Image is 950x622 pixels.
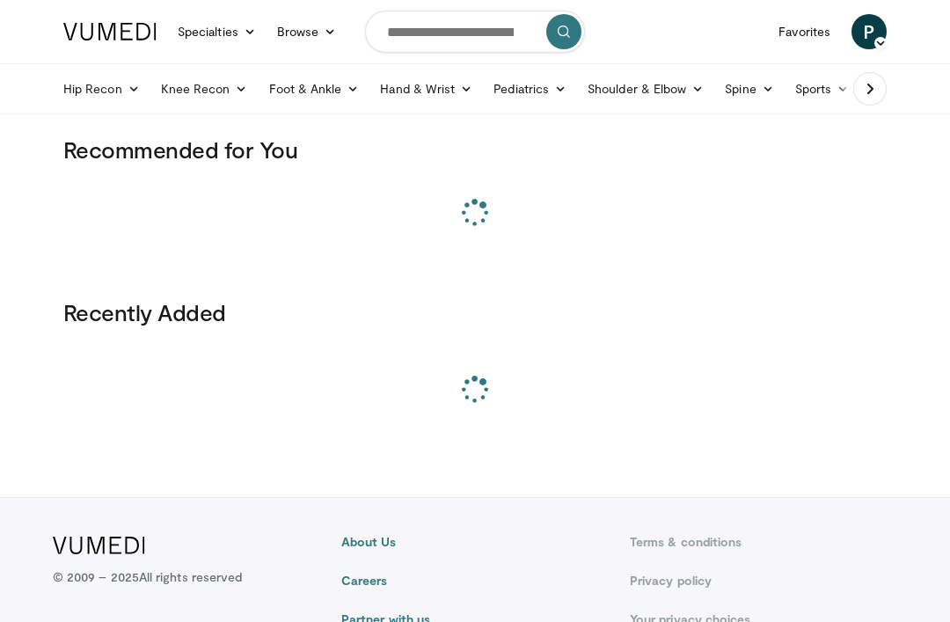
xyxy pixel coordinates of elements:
img: VuMedi Logo [53,537,145,554]
a: Specialties [167,14,267,49]
a: Pediatrics [483,71,577,106]
a: Hand & Wrist [369,71,483,106]
a: P [851,14,887,49]
a: Terms & conditions [630,533,897,551]
a: Knee Recon [150,71,259,106]
p: © 2009 – 2025 [53,568,242,586]
a: Shoulder & Elbow [577,71,714,106]
a: Sports [785,71,860,106]
a: Favorites [768,14,841,49]
a: Foot & Ankle [259,71,370,106]
h3: Recently Added [63,298,887,326]
a: About Us [341,533,609,551]
h3: Recommended for You [63,135,887,164]
a: Privacy policy [630,572,897,589]
a: Hip Recon [53,71,150,106]
a: Browse [267,14,347,49]
img: VuMedi Logo [63,23,157,40]
input: Search topics, interventions [365,11,585,53]
a: Spine [714,71,784,106]
span: All rights reserved [139,569,242,584]
a: Careers [341,572,609,589]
